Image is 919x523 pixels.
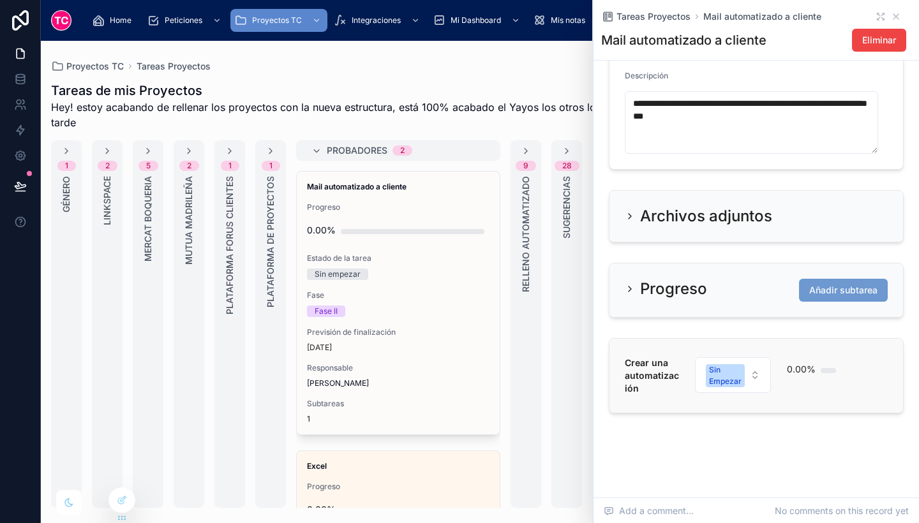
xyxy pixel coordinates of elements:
[66,60,124,73] span: Proyectos TC
[146,161,151,171] div: 5
[165,15,202,26] span: Peticiones
[101,176,114,225] span: LinkSpace
[315,269,361,280] div: Sin empezar
[307,182,407,191] strong: Mail automatizado a cliente
[307,290,489,300] span: Fase
[307,414,310,424] span: 1
[228,161,232,171] div: 1
[65,161,68,171] div: 1
[137,60,211,73] a: Tareas Proyectos
[400,145,405,156] div: 2
[625,71,668,80] span: Descripción
[703,10,821,23] a: Mail automatizado a cliente
[307,461,327,471] strong: Excel
[307,327,489,337] span: Previsión de finalización
[51,60,124,73] a: Proyectos TC
[787,357,816,382] div: 0.00%
[625,357,679,394] strong: Crear una automatización
[604,505,694,517] span: Add a comment...
[307,253,489,263] span: Estado de la tarea
[264,176,277,307] span: Plataforma de Proyectos
[307,202,489,212] span: Progreso
[799,279,888,302] button: Añadir subtarea
[601,31,766,49] h1: Mail automatizado a cliente
[51,82,660,99] h1: Tareas de mis Proyectos
[307,497,336,522] div: 0.00%
[616,10,691,23] span: Tareas Proyectos
[551,15,585,26] span: Mis notas
[775,505,909,517] span: No comments on this record yet
[601,10,691,23] a: Tareas Proyectos
[269,161,273,171] div: 1
[560,176,573,239] span: Sugerencias
[709,364,742,387] div: Sin Empezar
[230,9,327,32] a: Proyectos TC
[110,15,131,26] span: Home
[51,10,71,31] img: App logo
[451,15,501,26] span: Mi Dashboard
[307,217,336,243] div: 0.00%
[223,176,236,314] span: Plataforma Forus Clientes
[609,339,903,413] a: Crear una automatizaciónSelect Button0.00%
[296,171,500,435] a: Mail automatizado a clienteProgreso0.00%Estado de la tareaSin empezarFaseFase IIPrevisión de fina...
[327,144,387,157] span: Probadores
[429,9,527,32] a: Mi Dashboard
[307,363,489,373] span: Responsable
[307,378,369,388] span: [PERSON_NAME]
[307,482,489,492] span: Progreso
[809,284,878,297] span: Añadir subtarea
[640,279,707,299] h2: Progreso
[142,176,154,261] span: Mercat Boqueria
[307,343,332,353] p: [DATE]
[60,176,73,212] span: Género
[143,9,228,32] a: Peticiones
[523,161,528,171] div: 9
[51,99,660,130] span: Hey! estoy acabando de rellenar los proyectos con la nueva estructura, está 100% acabado el Yayos...
[695,357,771,393] button: Select Button
[105,161,110,171] div: 2
[252,15,302,26] span: Proyectos TC
[852,29,906,52] button: Eliminar
[562,161,572,171] div: 28
[640,206,772,226] h2: Archivos adjuntos
[187,161,191,171] div: 2
[352,15,401,26] span: Integraciones
[519,176,532,292] span: Relleno automatizado
[315,306,338,317] div: Fase II
[82,6,868,34] div: scrollable content
[862,34,896,47] span: Eliminar
[183,176,195,265] span: Mutua Madrileña
[529,9,594,32] a: Mis notas
[307,399,489,409] span: Subtareas
[88,9,140,32] a: Home
[330,9,426,32] a: Integraciones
